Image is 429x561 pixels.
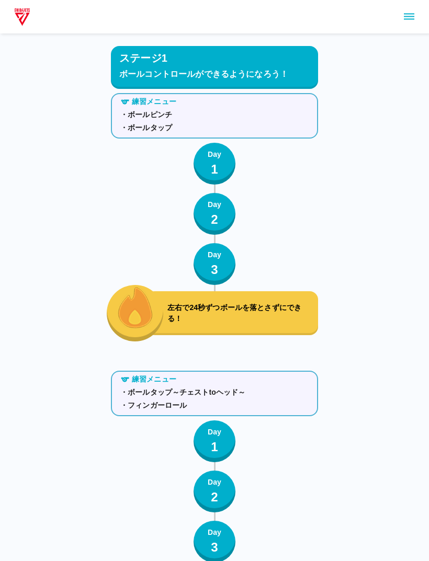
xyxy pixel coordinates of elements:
p: ・ボールタップ [120,122,309,133]
p: 左右で24秒ずつボールを落とさずにできる！ [167,302,314,324]
img: fire_icon [118,285,153,328]
button: Day2 [194,193,235,235]
img: dummy [13,6,32,27]
p: 練習メニュー [132,374,176,385]
p: 2 [211,210,218,229]
p: Day [208,199,221,210]
p: 2 [211,488,218,507]
p: 3 [211,260,218,279]
button: Day1 [194,420,235,462]
p: ・フィンガーロール [120,400,309,411]
p: ステージ1 [119,50,167,66]
p: 3 [211,538,218,557]
p: ・ボールピンチ [120,109,309,120]
button: Day3 [194,243,235,285]
button: sidemenu [400,8,418,26]
p: 1 [211,160,218,179]
button: Day1 [194,143,235,185]
p: Day [208,427,221,438]
p: Day [208,149,221,160]
p: ・ボールタップ～チェストtoヘッド～ [120,387,309,398]
button: fire_icon [107,285,163,341]
p: 1 [211,438,218,456]
p: Day [208,527,221,538]
p: ボールコントロールができるようになろう！ [119,68,310,81]
p: 練習メニュー [132,96,176,107]
p: Day [208,477,221,488]
button: Day2 [194,471,235,512]
p: Day [208,249,221,260]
